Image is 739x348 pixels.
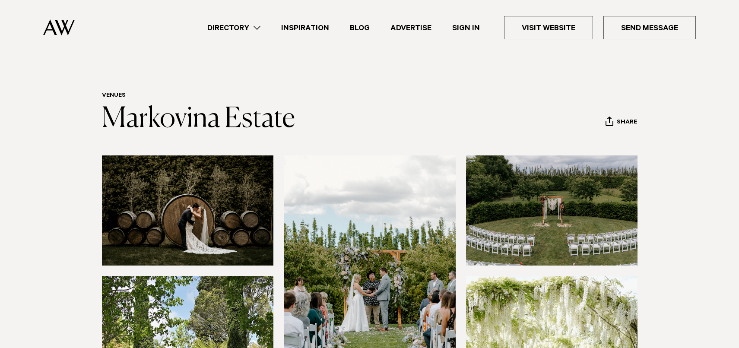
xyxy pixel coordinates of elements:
a: Venues [102,92,126,99]
img: Auckland Weddings Logo [43,19,75,35]
button: Share [605,116,638,129]
a: Blog [339,22,380,34]
a: Directory [197,22,271,34]
img: Wine barrels at Markovina Estate [102,155,274,266]
a: Inspiration [271,22,339,34]
a: Sign In [442,22,490,34]
span: Share [617,119,637,127]
a: Send Message [603,16,696,39]
a: Markovina Estate [102,105,295,133]
a: Advertise [380,22,442,34]
a: Visit Website [504,16,593,39]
